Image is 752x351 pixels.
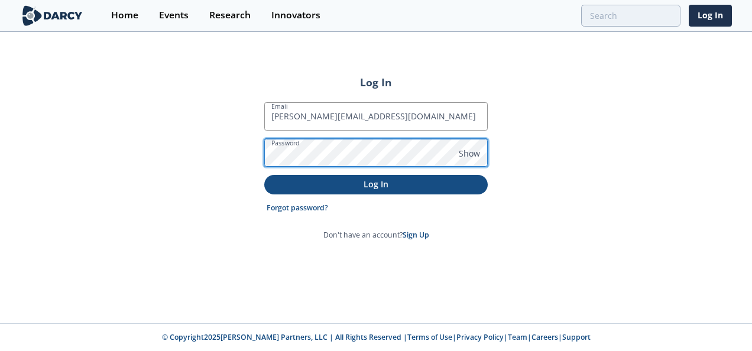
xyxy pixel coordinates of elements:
[90,332,662,343] p: © Copyright 2025 [PERSON_NAME] Partners, LLC | All Rights Reserved | | | | |
[267,203,328,213] a: Forgot password?
[159,11,189,20] div: Events
[689,5,732,27] a: Log In
[264,175,488,194] button: Log In
[407,332,452,342] a: Terms of Use
[264,74,488,90] h2: Log In
[271,102,288,111] label: Email
[581,5,680,27] input: Advanced Search
[271,11,320,20] div: Innovators
[456,332,504,342] a: Privacy Policy
[111,11,138,20] div: Home
[531,332,558,342] a: Careers
[273,178,479,190] p: Log In
[209,11,251,20] div: Research
[562,332,591,342] a: Support
[508,332,527,342] a: Team
[271,138,300,148] label: Password
[403,230,429,240] a: Sign Up
[20,5,85,26] img: logo-wide.svg
[323,230,429,240] p: Don't have an account?
[459,147,480,160] span: Show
